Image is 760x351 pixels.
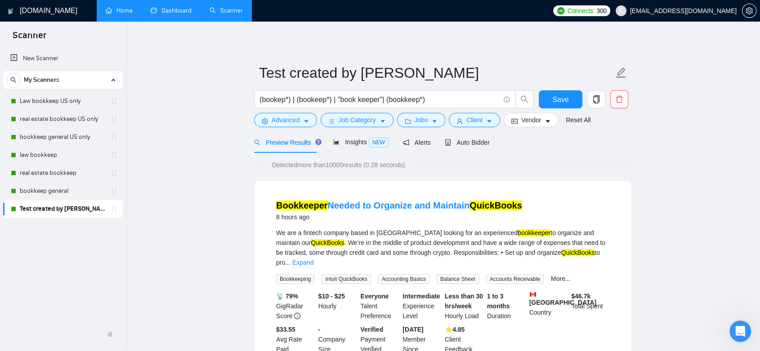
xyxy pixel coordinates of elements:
[611,95,628,103] span: delete
[504,97,510,102] span: info-circle
[106,7,133,14] a: homeHome
[111,205,118,213] span: holder
[551,275,571,282] a: More...
[361,326,384,333] b: Verified
[328,118,335,124] span: bars
[274,291,317,321] div: GigRadar Score
[539,90,582,108] button: Save
[20,164,105,182] a: real estate bookkeep
[276,228,610,267] div: We are a fintech company based in [GEOGRAPHIC_DATA] looking for an experienced to organize and ma...
[557,7,564,14] img: upwork-logo.png
[443,291,485,321] div: Hourly Load
[20,146,105,164] a: law bookkeep
[610,90,628,108] button: delete
[338,115,376,125] span: Job Category
[262,118,268,124] span: setting
[318,326,321,333] b: -
[276,212,522,222] div: 8 hours ago
[456,118,463,124] span: user
[449,113,500,127] button: userClientcaret-down
[487,293,510,310] b: 1 to 3 months
[588,95,605,103] span: copy
[3,49,122,67] li: New Scanner
[403,139,409,146] span: notification
[292,259,313,266] a: Expand
[431,118,438,124] span: caret-down
[333,138,388,146] span: Insights
[111,187,118,195] span: holder
[615,67,627,79] span: edit
[402,326,423,333] b: [DATE]
[6,73,21,87] button: search
[415,115,428,125] span: Jobs
[111,151,118,159] span: holder
[486,274,544,284] span: Accounts Receivable
[469,200,522,210] mark: QuickBooks
[511,118,518,124] span: idcard
[569,291,612,321] div: Total Spent
[259,62,613,84] input: Scanner name...
[397,113,446,127] button: folderJobscaret-down
[529,291,597,306] b: [GEOGRAPHIC_DATA]
[266,160,411,170] span: Detected more than 10000 results (0.28 seconds)
[5,29,54,48] span: Scanner
[294,313,300,319] span: info-circle
[20,110,105,128] a: real estate bookkeep US only
[111,98,118,105] span: holder
[276,326,295,333] b: $33.55
[561,249,595,256] mark: QuickBooks
[318,293,345,300] b: $10 - $25
[311,239,344,246] mark: QuickBooks
[401,291,443,321] div: Experience Level
[272,115,300,125] span: Advanced
[402,293,440,300] b: Intermediate
[24,71,59,89] span: My Scanners
[276,200,522,210] a: BookkeeperNeeded to Organize and MaintainQuickBooks
[485,291,528,321] div: Duration
[403,139,431,146] span: Alerts
[596,6,606,16] span: 300
[276,274,314,284] span: Bookkeeping
[504,113,559,127] button: idcardVendorcaret-down
[516,95,533,103] span: search
[210,7,243,14] a: searchScanner
[285,259,291,266] span: ...
[445,326,465,333] b: ⭐️ 4.85
[317,291,359,321] div: Hourly
[571,293,590,300] b: $ 46.7k
[20,128,105,146] a: bookkeep general US only
[322,274,371,284] span: Intuit QuickBooks
[742,4,756,18] button: setting
[405,118,411,124] span: folder
[466,115,483,125] span: Client
[314,138,322,146] div: Tooltip anchor
[742,7,756,14] a: setting
[729,320,751,342] iframe: Intercom live chat
[254,139,319,146] span: Preview Results
[254,139,260,146] span: search
[568,6,595,16] span: Connects:
[259,94,500,105] input: Search Freelance Jobs...
[3,71,122,218] li: My Scanners
[303,118,309,124] span: caret-down
[530,291,536,298] img: 🇨🇦
[8,4,14,18] img: logo
[333,139,340,145] span: area-chart
[20,92,105,110] a: Law bookkeep US only
[7,77,20,83] span: search
[10,49,115,67] a: New Scanner
[254,113,317,127] button: settingAdvancedcaret-down
[515,90,533,108] button: search
[545,118,551,124] span: caret-down
[521,115,541,125] span: Vendor
[276,200,328,210] mark: Bookkeeper
[107,330,116,339] span: double-left
[20,200,105,218] a: Test created by [PERSON_NAME]
[111,169,118,177] span: holder
[369,138,389,147] span: NEW
[566,115,590,125] a: Reset All
[276,293,298,300] b: 📡 79%
[552,94,568,105] span: Save
[380,118,386,124] span: caret-down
